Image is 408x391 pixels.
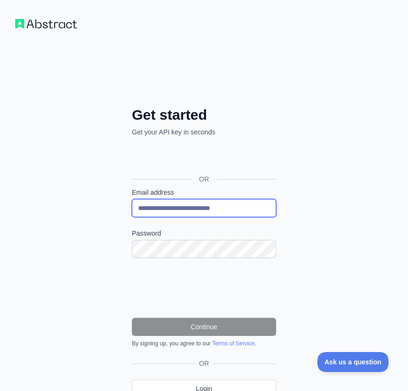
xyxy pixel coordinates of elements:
span: OR [195,359,213,368]
a: Terms of Service [212,340,254,347]
span: OR [192,174,217,184]
img: Workflow [15,19,77,29]
p: Get your API key in seconds [132,127,276,137]
div: By signing up, you agree to our . [132,340,276,347]
iframe: reCAPTCHA [132,269,276,306]
button: Continue [132,318,276,336]
iframe: Toggle Customer Support [317,352,389,372]
label: Email address [132,188,276,197]
label: Password [132,229,276,238]
h2: Get started [132,106,276,124]
iframe: Nút Đăng nhập bằng Google [127,147,279,168]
